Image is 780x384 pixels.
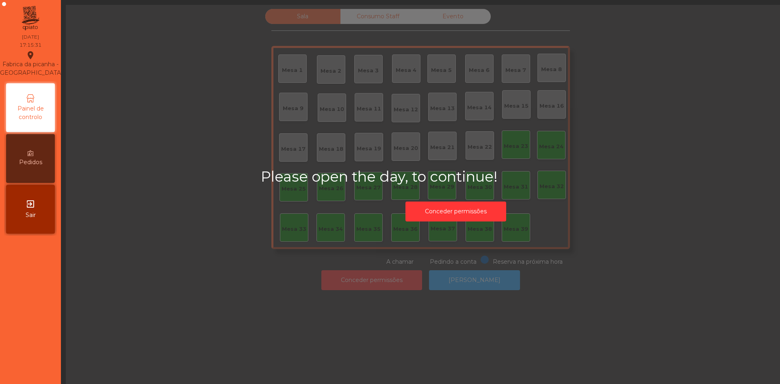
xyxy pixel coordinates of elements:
[26,211,36,219] span: Sair
[8,104,53,121] span: Painel de controlo
[26,199,35,209] i: exit_to_app
[19,158,42,167] span: Pedidos
[20,4,40,33] img: qpiato
[22,33,39,41] div: [DATE]
[405,202,506,221] button: Conceder permissões
[26,50,35,60] i: location_on
[261,168,651,185] h2: Please open the day, to continue!
[19,41,41,49] div: 17:15:31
